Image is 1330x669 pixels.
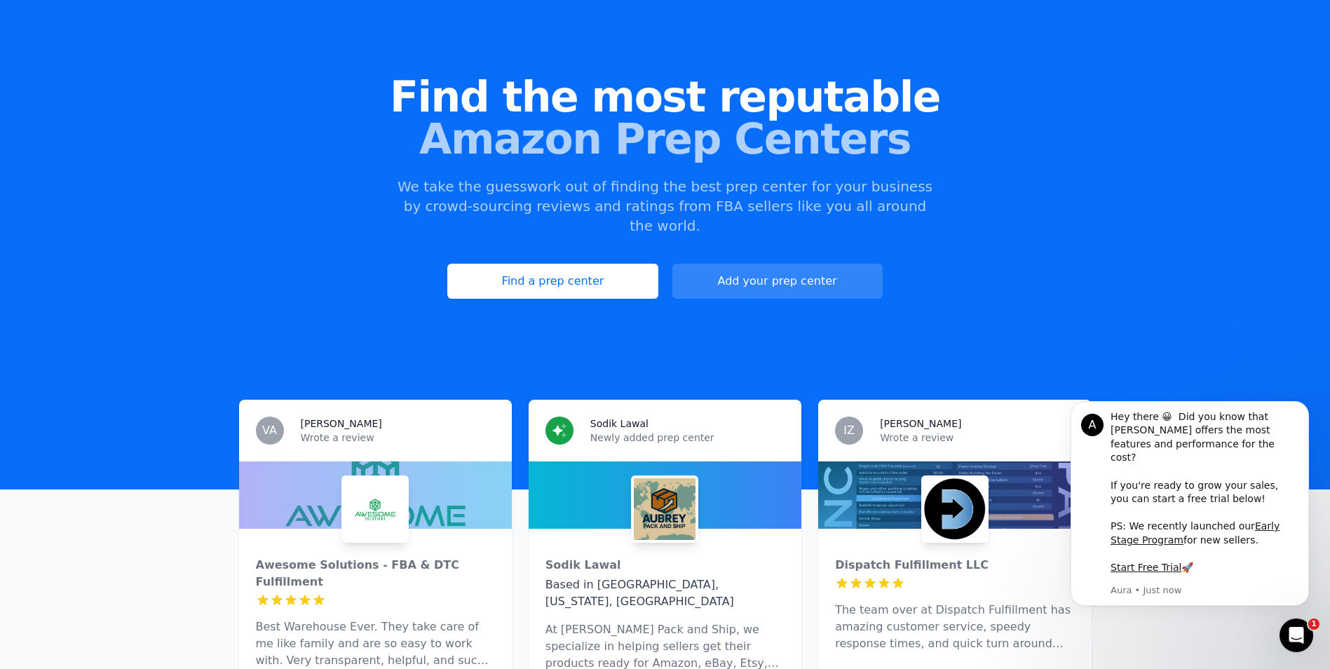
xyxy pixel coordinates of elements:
p: We take the guesswork out of finding the best prep center for your business by crowd-sourcing rev... [396,177,935,236]
a: Find a prep center [447,264,658,299]
h3: [PERSON_NAME] [301,417,382,431]
p: Newly added prep center [590,431,785,445]
h3: Sodik Lawal [590,417,649,431]
span: 1 [1308,619,1319,630]
img: Awesome Solutions - FBA & DTC Fulfillment [344,478,406,540]
p: Best Warehouse Ever. They take care of me like family and are so easy to work with. Very transpar... [256,619,495,669]
span: Amazon Prep Centers [22,118,1308,160]
p: Wrote a review [880,431,1074,445]
div: Based in [GEOGRAPHIC_DATA], [US_STATE], [GEOGRAPHIC_DATA] [545,576,785,610]
iframe: Intercom notifications message [1050,397,1330,659]
span: Find the most reputable [22,76,1308,118]
h3: [PERSON_NAME] [880,417,961,431]
div: Sodik Lawal [545,557,785,574]
img: Sodik Lawal [634,478,695,540]
a: Add your prep center [672,264,883,299]
div: Dispatch Fulfillment LLC [835,557,1074,574]
p: The team over at Dispatch Fulfillment has amazing customer service, speedy response times, and qu... [835,602,1074,652]
iframe: Intercom live chat [1280,619,1313,652]
p: Wrote a review [301,431,495,445]
span: VA [262,425,277,436]
img: Dispatch Fulfillment LLC [924,478,986,540]
div: Awesome Solutions - FBA & DTC Fulfillment [256,557,495,590]
span: IZ [843,425,855,436]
